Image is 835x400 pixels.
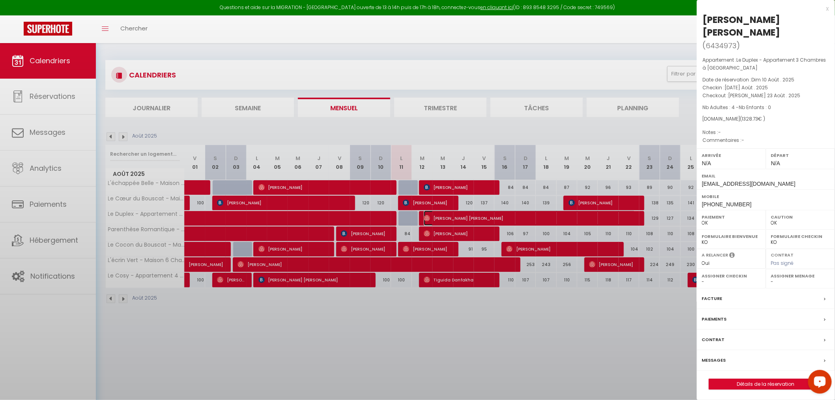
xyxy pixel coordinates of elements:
[697,4,829,13] div: x
[725,84,768,91] span: [DATE] Août . 2025
[703,76,829,84] p: Date de réservation :
[709,379,823,389] a: Détails de la réservation
[709,379,823,390] button: Détails de la réservation
[702,272,761,280] label: Assigner Checkin
[702,294,723,303] label: Facture
[702,151,761,159] label: Arrivée
[706,41,737,51] span: 6434973
[703,136,829,144] p: Commentaires :
[771,213,830,221] label: Caution
[740,115,766,122] span: ( € )
[702,336,725,344] label: Contrat
[702,160,711,166] span: N/A
[703,115,829,123] div: [DOMAIN_NAME]
[771,160,780,166] span: N/A
[702,252,728,258] label: A relancer
[771,272,830,280] label: Assigner Menage
[771,232,830,240] label: Formulaire Checkin
[703,104,771,111] span: Nb Adultes : 4 -
[730,252,735,260] i: Sélectionner OUI si vous souhaiter envoyer les séquences de messages post-checkout
[719,129,721,136] span: -
[728,92,801,99] span: [PERSON_NAME] 23 Août . 2025
[702,192,830,200] label: Mobile
[702,356,726,364] label: Messages
[702,172,830,180] label: Email
[752,76,795,83] span: Dim 10 Août . 2025
[702,213,761,221] label: Paiement
[702,181,796,187] span: [EMAIL_ADDRESS][DOMAIN_NAME]
[703,128,829,136] p: Notes :
[703,84,829,92] p: Checkin :
[742,115,758,122] span: 1328.73
[703,56,829,72] p: Appartement :
[703,92,829,100] p: Checkout :
[703,57,826,71] span: Le Duplex - Appartement 3 Chambres à [GEOGRAPHIC_DATA]
[702,232,761,240] label: Formulaire Bienvenue
[703,13,829,39] div: [PERSON_NAME] [PERSON_NAME]
[771,151,830,159] label: Départ
[702,315,727,323] label: Paiements
[771,252,794,257] label: Contrat
[771,260,794,266] span: Pas signé
[739,104,771,111] span: Nb Enfants : 0
[742,137,745,143] span: -
[702,201,752,208] span: [PHONE_NUMBER]
[703,40,740,51] span: ( )
[802,367,835,400] iframe: LiveChat chat widget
